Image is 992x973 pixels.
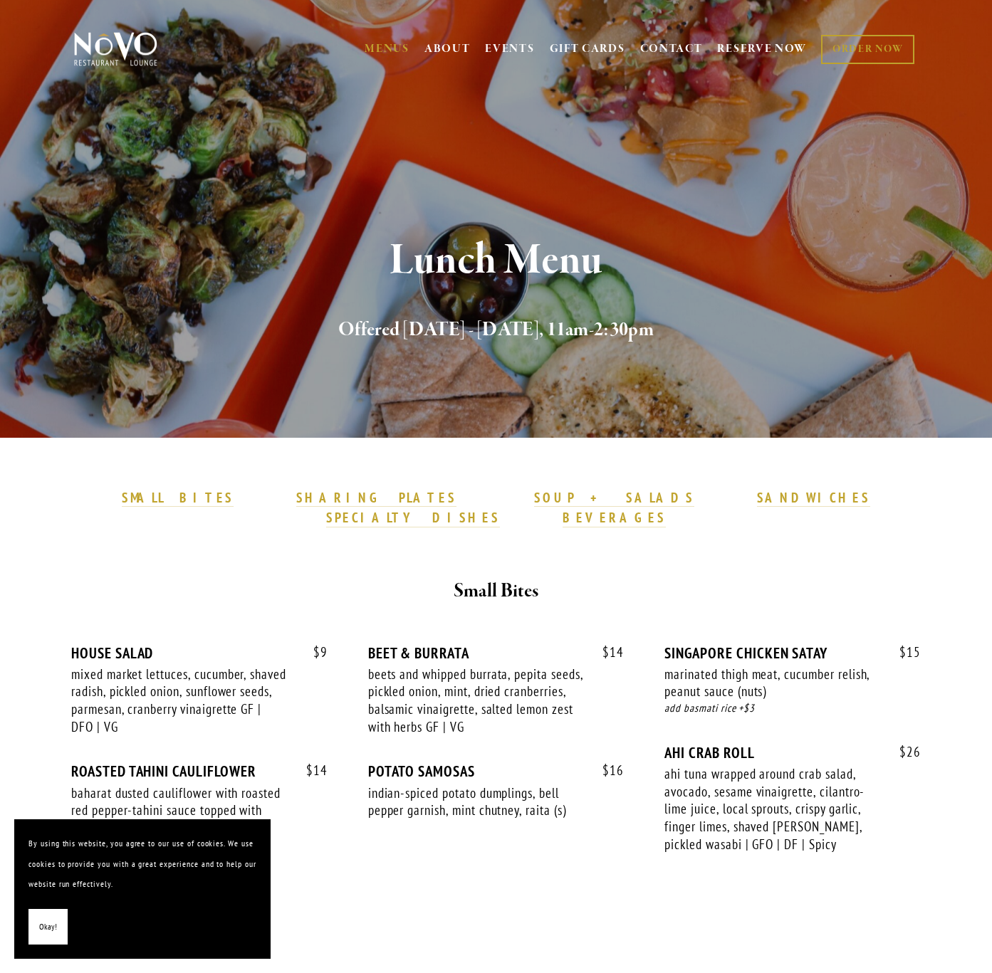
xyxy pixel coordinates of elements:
[306,762,313,779] span: $
[368,666,584,736] div: beets and whipped burrata, pepita seeds, pickled onion, mint, dried cranberries, balsamic vinaigr...
[664,644,921,662] div: SINGAPORE CHICKEN SATAY
[602,762,610,779] span: $
[821,35,914,64] a: ORDER NOW
[299,644,328,661] span: 9
[757,489,871,506] strong: SANDWICHES
[39,917,57,937] span: Okay!
[296,489,456,507] a: SHARING PLATES
[602,643,610,661] span: $
[717,36,807,63] a: RESERVE NOW
[368,644,625,662] div: BEET & BURRATA
[899,643,907,661] span: $
[28,833,256,895] p: By using this website, you agree to our use of cookies. We use cookies to provide you with a grea...
[122,489,234,507] a: SMALL BITES
[71,784,287,855] div: baharat dusted cauliflower with roasted red pepper-tahini sauce topped with chili-lime cashews GF...
[485,42,534,56] a: EVENTS
[757,489,871,507] a: SANDWICHES
[122,489,234,506] strong: SMALL BITES
[97,238,895,284] h1: Lunch Menu
[640,36,703,63] a: CONTACT
[534,489,694,507] a: SOUP + SALADS
[885,744,921,760] span: 26
[292,762,328,779] span: 14
[28,909,68,945] button: Okay!
[97,315,895,345] h2: Offered [DATE] - [DATE], 11am-2:30pm
[664,666,880,700] div: marinated thigh meat, cucumber relish, peanut sauce (nuts)
[899,743,907,760] span: $
[550,36,625,63] a: GIFT CARDS
[664,700,921,717] div: add basmati rice +$3
[71,31,160,67] img: Novo Restaurant &amp; Lounge
[588,644,624,661] span: 14
[71,666,287,736] div: mixed market lettuces, cucumber, shaved radish, pickled onion, sunflower seeds, parmesan, cranber...
[534,489,694,506] strong: SOUP + SALADS
[14,819,271,959] section: Cookie banner
[563,509,667,527] a: BEVERAGES
[71,644,328,662] div: HOUSE SALAD
[664,744,921,762] div: AHI CRAB ROLL
[368,784,584,819] div: indian-spiced potato dumplings, bell pepper garnish, mint chutney, raita (s)
[326,509,500,526] strong: SPECIALTY DISHES
[454,579,538,604] strong: Small Bites
[664,765,880,853] div: ahi tuna wrapped around crab salad, avocado, sesame vinaigrette, cilantro-lime juice, local sprou...
[885,644,921,661] span: 15
[326,509,500,527] a: SPECIALTY DISHES
[71,762,328,780] div: ROASTED TAHINI CAULIFLOWER
[296,489,456,506] strong: SHARING PLATES
[424,42,471,56] a: ABOUT
[588,762,624,779] span: 16
[313,643,320,661] span: $
[368,762,625,780] div: POTATO SAMOSAS
[365,42,409,56] a: MENUS
[563,509,667,526] strong: BEVERAGES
